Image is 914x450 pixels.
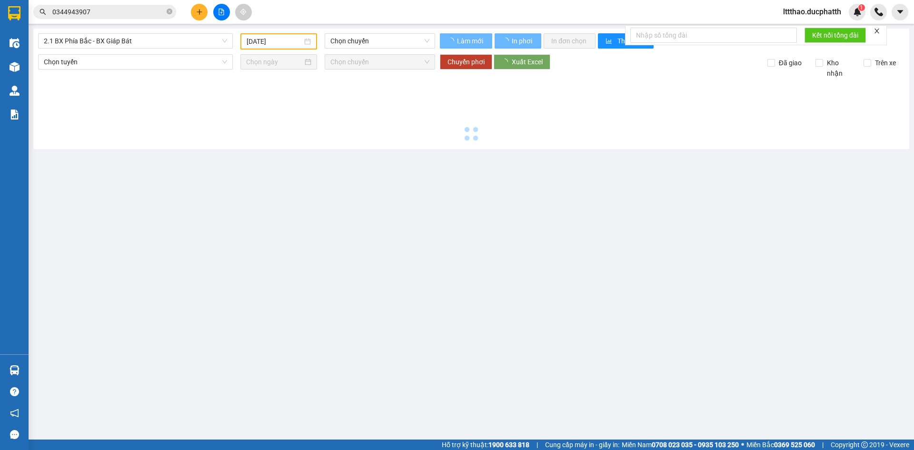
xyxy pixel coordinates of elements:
[874,28,880,34] span: close
[630,28,797,43] input: Nhập số tổng đài
[8,6,20,20] img: logo-vxr
[191,4,208,20] button: plus
[447,38,456,44] span: loading
[746,440,815,450] span: Miền Bắc
[196,9,203,15] span: plus
[805,28,866,43] button: Kết nối tổng đài
[457,36,485,46] span: Làm mới
[853,8,862,16] img: icon-new-feature
[10,62,20,72] img: warehouse-icon
[544,33,596,49] button: In đơn chọn
[860,4,863,11] span: 1
[330,55,429,69] span: Chọn chuyến
[858,4,865,11] sup: 1
[774,441,815,449] strong: 0369 525 060
[10,86,20,96] img: warehouse-icon
[440,33,492,49] button: Làm mới
[10,110,20,120] img: solution-icon
[812,30,858,40] span: Kết nối tổng đài
[502,38,510,44] span: loading
[235,4,252,20] button: aim
[488,441,529,449] strong: 1900 633 818
[10,430,19,439] span: message
[545,440,619,450] span: Cung cấp máy in - giấy in:
[598,33,654,49] button: bar-chartThống kê
[652,441,739,449] strong: 0708 023 035 - 0935 103 250
[536,440,538,450] span: |
[213,4,230,20] button: file-add
[494,54,550,70] button: Xuất Excel
[861,441,868,448] span: copyright
[442,440,529,450] span: Hỗ trợ kỹ thuật:
[167,8,172,17] span: close-circle
[240,9,247,15] span: aim
[52,7,165,17] input: Tìm tên, số ĐT hoặc mã đơn
[512,36,534,46] span: In phơi
[10,365,20,375] img: warehouse-icon
[40,9,46,15] span: search
[246,57,303,67] input: Chọn ngày
[44,55,227,69] span: Chọn tuyến
[247,36,302,47] input: 13/09/2025
[892,4,908,20] button: caret-down
[440,54,492,70] button: Chuyển phơi
[44,34,227,48] span: 2.1 BX Phía Bắc - BX Giáp Bát
[741,443,744,447] span: ⚪️
[218,9,225,15] span: file-add
[871,58,900,68] span: Trên xe
[330,34,429,48] span: Chọn chuyến
[10,387,19,396] span: question-circle
[775,58,805,68] span: Đã giao
[10,38,20,48] img: warehouse-icon
[617,36,646,46] span: Thống kê
[606,38,614,45] span: bar-chart
[775,6,849,18] span: lttthao.ducphatth
[10,409,19,418] span: notification
[823,58,856,79] span: Kho nhận
[874,8,883,16] img: phone-icon
[896,8,904,16] span: caret-down
[167,9,172,14] span: close-circle
[822,440,824,450] span: |
[495,33,541,49] button: In phơi
[622,440,739,450] span: Miền Nam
